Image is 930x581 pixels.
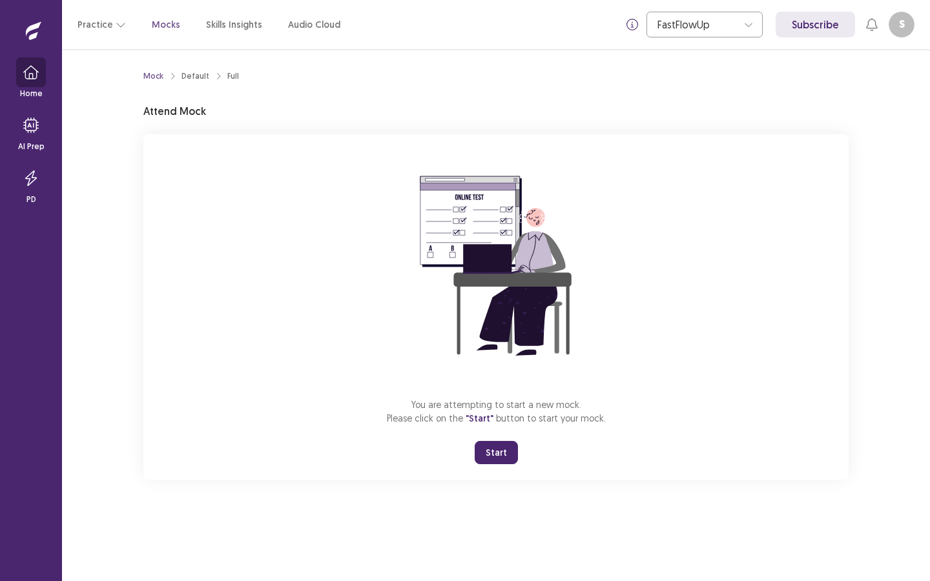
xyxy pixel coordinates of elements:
[26,194,36,205] p: PD
[18,141,45,152] p: AI Prep
[143,103,206,119] p: Attend Mock
[776,12,855,37] a: Subscribe
[152,18,180,32] a: Mocks
[466,413,493,424] span: "Start"
[143,70,163,82] a: Mock
[181,70,209,82] div: Default
[475,441,518,464] button: Start
[77,13,126,36] button: Practice
[206,18,262,32] a: Skills Insights
[227,70,239,82] div: Full
[889,12,914,37] button: S
[143,70,239,82] nav: breadcrumb
[380,150,612,382] img: attend-mock
[288,18,340,32] a: Audio Cloud
[657,12,738,37] div: FastFlowUp
[20,88,43,99] p: Home
[387,398,606,425] p: You are attempting to start a new mock. Please click on the button to start your mock.
[621,13,644,36] button: info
